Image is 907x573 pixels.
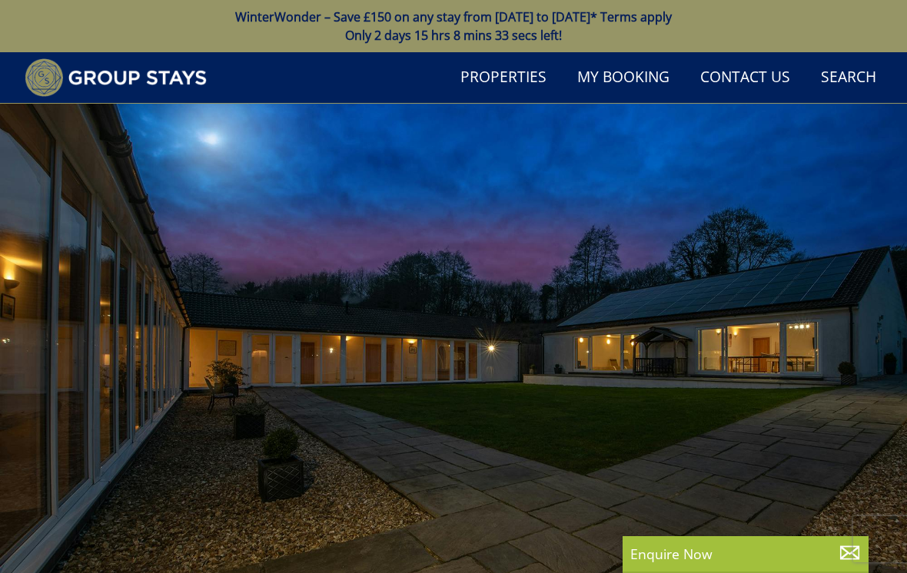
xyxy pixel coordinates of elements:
[694,61,796,95] a: Contact Us
[345,27,562,44] span: Only 2 days 15 hrs 8 mins 33 secs left!
[454,61,553,95] a: Properties
[630,544,861,564] p: Enquire Now
[815,61,882,95] a: Search
[571,61,676,95] a: My Booking
[25,58,207,97] img: Group Stays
